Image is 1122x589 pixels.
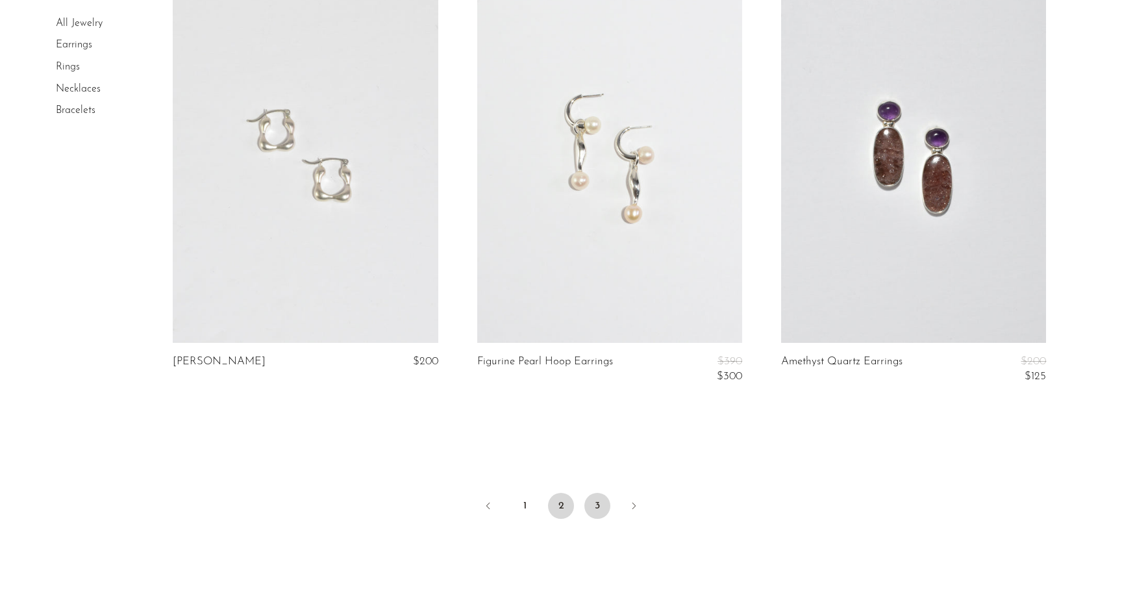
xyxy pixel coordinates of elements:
span: 2 [548,493,574,519]
a: Next [621,493,647,521]
span: $200 [413,356,438,367]
a: 3 [584,493,610,519]
span: $390 [717,356,742,367]
a: Bracelets [56,105,95,116]
span: $125 [1025,371,1046,382]
a: Earrings [56,40,92,51]
a: All Jewelry [56,18,103,29]
a: Necklaces [56,84,101,94]
a: Rings [56,62,80,72]
span: $200 [1021,356,1046,367]
a: 1 [512,493,538,519]
a: Previous [475,493,501,521]
span: $300 [717,371,742,382]
a: Amethyst Quartz Earrings [781,356,903,382]
a: Figurine Pearl Hoop Earrings [477,356,613,382]
a: [PERSON_NAME] [173,356,266,368]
